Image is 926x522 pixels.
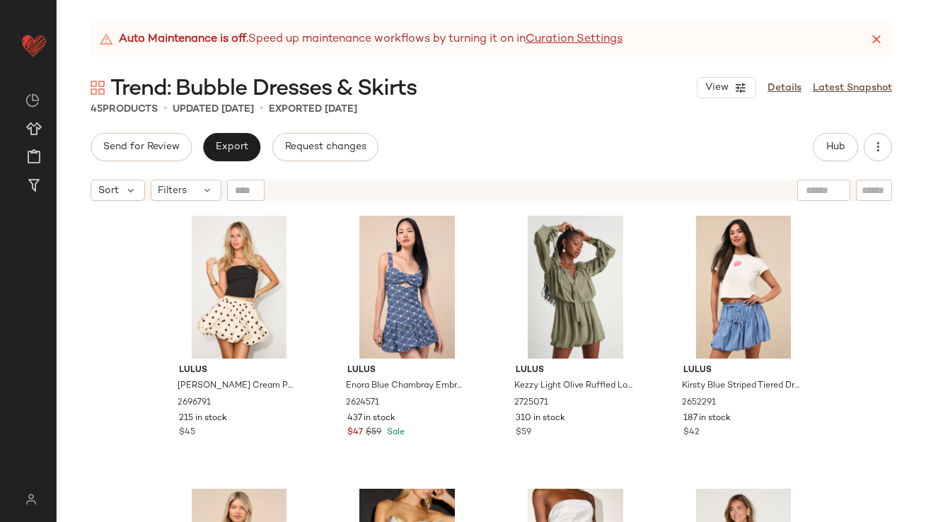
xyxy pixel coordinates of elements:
[99,31,623,48] div: Speed up maintenance workflows by turning it on in
[269,102,357,117] p: Exported [DATE]
[180,412,228,425] span: 215 in stock
[516,412,565,425] span: 310 in stock
[25,93,40,108] img: svg%3e
[683,364,803,377] span: Lulus
[119,31,248,48] strong: Auto Maintenance is off.
[203,133,260,161] button: Export
[347,412,395,425] span: 437 in stock
[384,428,405,437] span: Sale
[178,380,298,393] span: [PERSON_NAME] Cream Polka Dot Bubble-Hem Mini Skort
[272,133,378,161] button: Request changes
[158,183,187,198] span: Filters
[180,427,196,439] span: $45
[526,31,623,48] a: Curation Settings
[346,397,379,410] span: 2624571
[347,427,363,439] span: $47
[336,216,478,359] img: 12614561_2624571.jpg
[98,183,119,198] span: Sort
[346,380,465,393] span: Enora Blue Chambray Embroidered Mini Dress
[813,81,892,95] a: Latest Snapshot
[672,216,814,359] img: 2652291_02_front.jpg
[813,133,858,161] button: Hub
[516,427,531,439] span: $59
[514,397,548,410] span: 2725071
[697,77,756,98] button: View
[705,82,729,93] span: View
[682,397,716,410] span: 2652291
[260,100,263,117] span: •
[91,102,158,117] div: Products
[103,141,180,153] span: Send for Review
[514,380,634,393] span: Kezzy Light Olive Ruffled Long Sleeve Bubble-Hem Mini Dress
[682,380,801,393] span: Kirsty Blue Striped Tiered Drawstring Bubble-Hem Mini Skirt
[180,364,299,377] span: Lulus
[17,494,45,505] img: svg%3e
[173,102,254,117] p: updated [DATE]
[91,81,105,95] img: svg%3e
[347,364,467,377] span: Lulus
[366,427,381,439] span: $59
[683,412,731,425] span: 187 in stock
[683,427,700,439] span: $42
[110,75,417,103] span: Trend: Bubble Dresses & Skirts
[91,104,103,115] span: 45
[163,100,167,117] span: •
[20,31,48,59] img: heart_red.DM2ytmEG.svg
[516,364,635,377] span: Lulus
[168,216,311,359] img: 2696791_02_front_2025-08-08.jpg
[91,133,192,161] button: Send for Review
[284,141,366,153] span: Request changes
[826,141,845,153] span: Hub
[504,216,647,359] img: 2725071_02_front_2025-09-10.jpg
[178,397,212,410] span: 2696791
[215,141,248,153] span: Export
[768,81,801,95] a: Details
